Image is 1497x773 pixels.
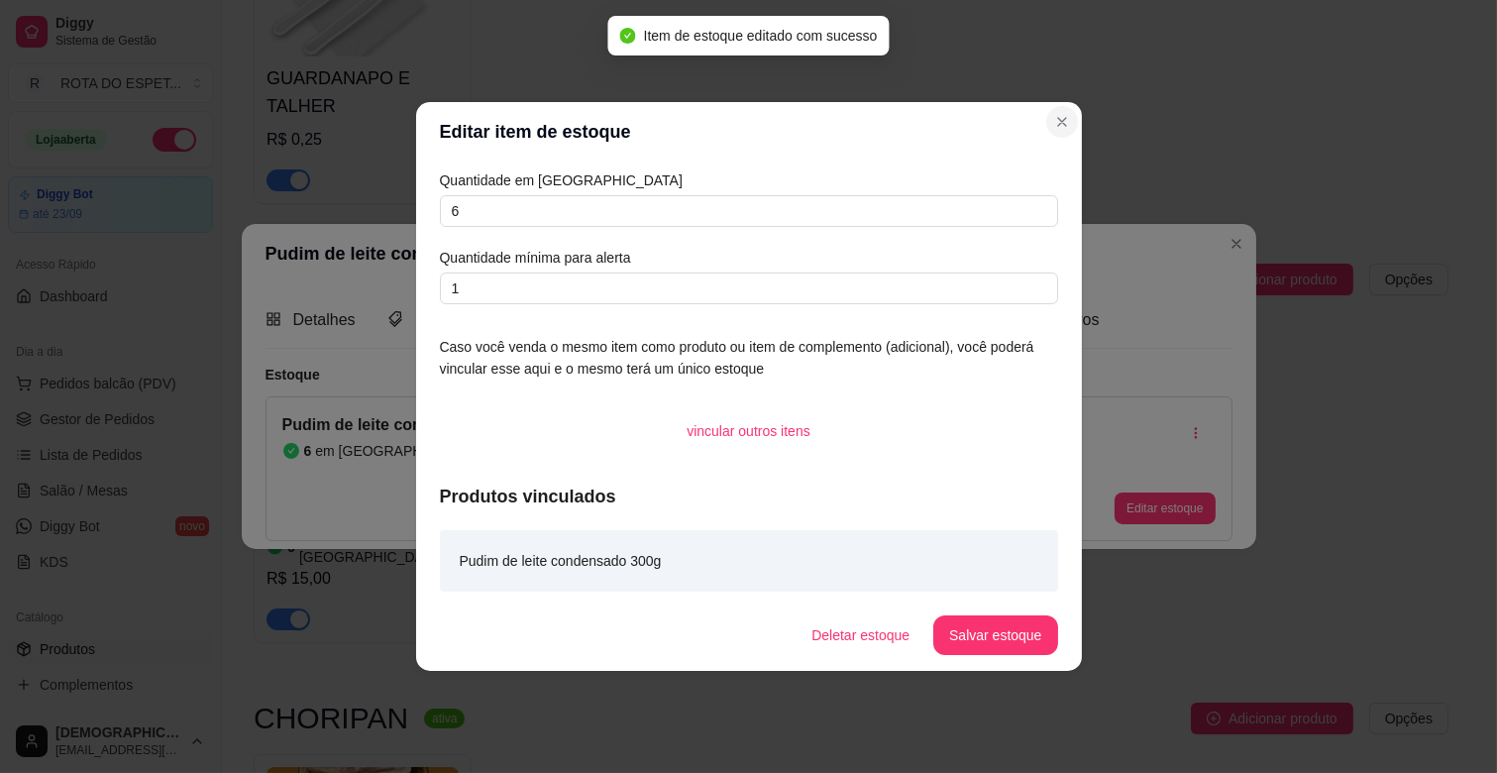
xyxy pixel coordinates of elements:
[440,336,1058,380] article: Caso você venda o mesmo item como produto ou item de complemento (adicional), você poderá vincula...
[440,169,1058,191] article: Quantidade em [GEOGRAPHIC_DATA]
[440,483,1058,510] article: Produtos vinculados
[671,411,826,451] button: vincular outros itens
[440,247,1058,269] article: Quantidade mínima para alerta
[620,28,636,44] span: check-circle
[416,102,1082,162] header: Editar item de estoque
[460,550,662,572] article: Pudim de leite condensado 300g
[1046,106,1078,138] button: Close
[933,615,1057,655] button: Salvar estoque
[644,28,878,44] span: Item de estoque editado com sucesso
[796,615,925,655] button: Deletar estoque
